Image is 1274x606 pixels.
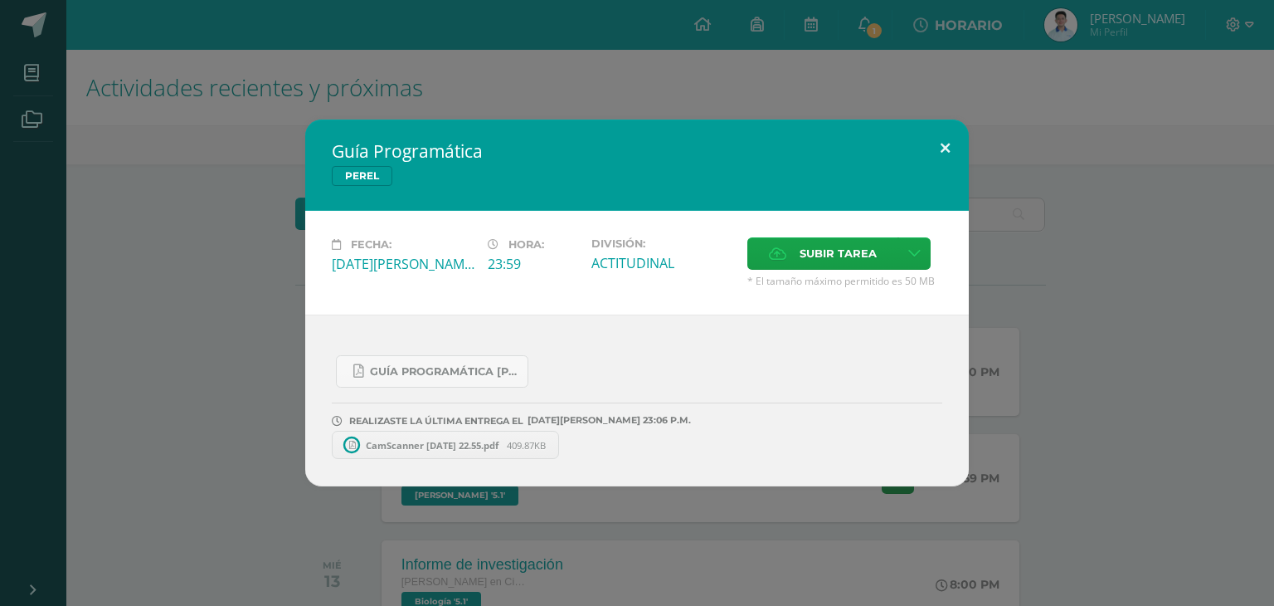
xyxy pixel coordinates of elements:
a: Guía Programática [PERSON_NAME] 5to [PERSON_NAME] - Bloque 3 - Profe. [PERSON_NAME].pdf [336,355,528,388]
button: Close (Esc) [921,120,969,176]
div: [DATE][PERSON_NAME] [332,255,474,273]
span: Subir tarea [800,238,877,269]
span: [DATE][PERSON_NAME] 23:06 P.M. [523,420,691,421]
div: ACTITUDINAL [591,254,734,272]
span: Guía Programática [PERSON_NAME] 5to [PERSON_NAME] - Bloque 3 - Profe. [PERSON_NAME].pdf [370,365,519,379]
span: CamScanner [DATE] 22.55.pdf [357,439,507,452]
span: REALIZASTE LA ÚLTIMA ENTREGA EL [349,415,523,427]
span: * El tamaño máximo permitido es 50 MB [747,274,942,288]
a: CamScanner [DATE] 22.55.pdf 409.87KB [332,431,559,459]
label: División: [591,237,734,250]
span: Fecha: [351,238,391,251]
span: 409.87KB [507,439,546,452]
h2: Guía Programática [332,139,942,163]
div: 23:59 [488,255,578,273]
span: Hora: [508,238,544,251]
span: PEREL [332,166,392,186]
